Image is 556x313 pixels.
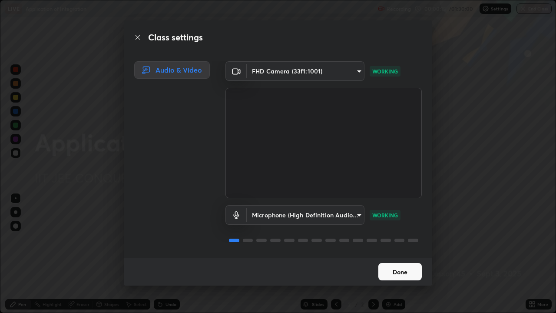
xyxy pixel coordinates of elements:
h2: Class settings [148,31,203,44]
p: WORKING [372,211,398,219]
div: FHD Camera (33f1:1001) [247,205,364,225]
div: FHD Camera (33f1:1001) [247,61,364,81]
div: Audio & Video [134,61,210,79]
button: Done [378,263,422,280]
p: WORKING [372,67,398,75]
